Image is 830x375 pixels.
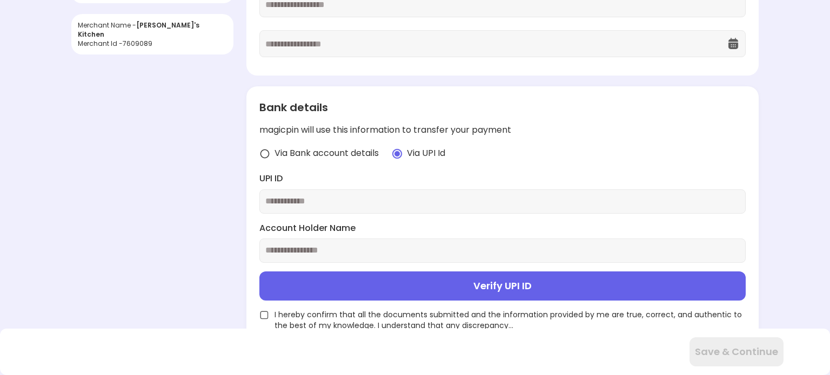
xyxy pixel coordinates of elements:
div: Bank details [259,99,746,115]
div: Merchant Name - [78,21,227,39]
img: unchecked [259,310,269,320]
img: OcXK764TI_dg1n3pJKAFuNcYfYqBKGvmbXteblFrPew4KBASBbPUoKPFDRZzLe5z5khKOkBCrBseVNl8W_Mqhk0wgJF92Dyy9... [727,37,740,50]
div: Merchant Id - 7609089 [78,39,227,48]
span: [PERSON_NAME]'s Kitchen [78,21,199,39]
label: Account Holder Name [259,222,746,235]
button: Verify UPI ID [259,271,746,301]
img: radio [392,148,403,159]
span: Via Bank account details [275,147,379,160]
img: radio [259,148,270,159]
label: UPI ID [259,173,746,185]
span: I hereby confirm that all the documents submitted and the information provided by me are true, co... [275,309,746,331]
span: Via UPI Id [407,147,445,160]
button: Save & Continue [690,337,784,366]
div: magicpin will use this information to transfer your payment [259,124,746,137]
